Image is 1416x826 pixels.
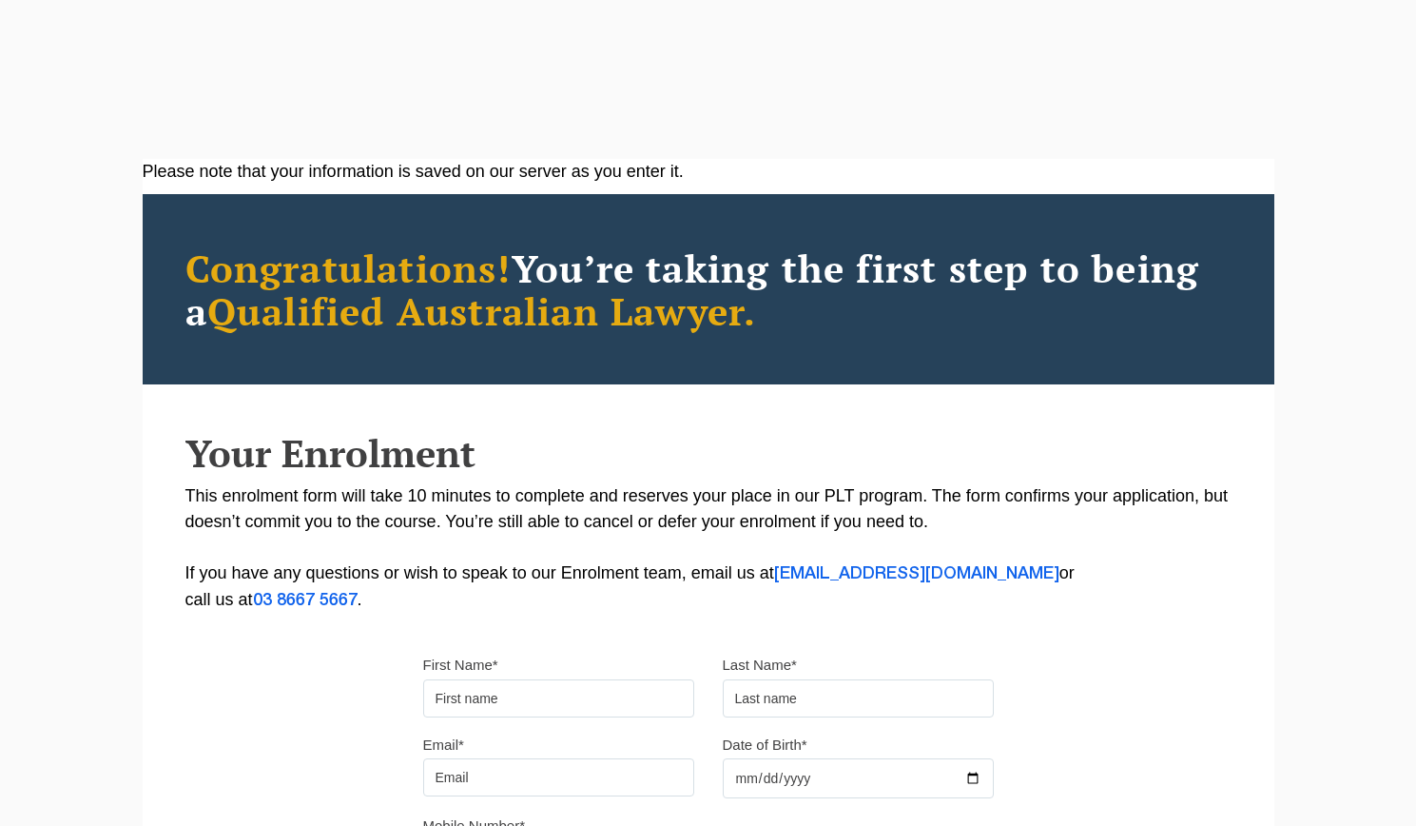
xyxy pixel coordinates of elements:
input: First name [423,679,694,718]
label: Date of Birth* [723,736,807,755]
div: Please note that your information is saved on our server as you enter it. [143,159,1274,185]
input: Last name [723,679,994,718]
input: Email [423,758,694,796]
a: 03 8667 5667 [253,593,358,608]
span: Congratulations! [185,243,512,293]
p: This enrolment form will take 10 minutes to complete and reserves your place in our PLT program. ... [185,483,1232,614]
h2: You’re taking the first step to being a [185,246,1232,332]
span: Qualified Australian Lawyer. [207,285,757,336]
label: Email* [423,736,464,755]
a: [EMAIL_ADDRESS][DOMAIN_NAME] [774,566,1059,581]
h2: Your Enrolment [185,432,1232,474]
label: Last Name* [723,656,797,675]
label: First Name* [423,656,498,675]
